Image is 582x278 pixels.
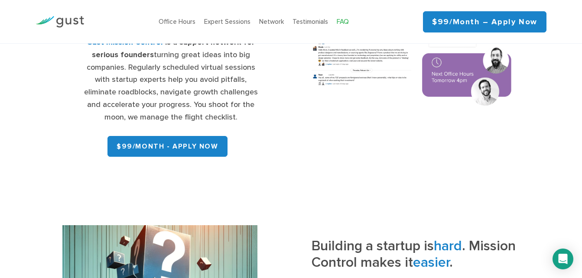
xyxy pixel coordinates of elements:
a: $99/month – Apply Now [423,11,546,32]
div: Open Intercom Messenger [553,249,573,269]
h3: Building a startup is . Mission Control makes it . [312,238,546,277]
a: Testimonials [293,18,328,26]
a: FAQ [337,18,349,26]
a: Office Hours [159,18,195,26]
div: turning great ideas into big companies. Regularly scheduled virtual sessions with startup experts... [80,36,262,124]
a: $99/month - APPLY NOW [107,136,228,157]
strong: is a support network for serious founders [92,38,255,59]
a: Network [259,18,284,26]
span: hard [434,238,462,254]
span: easier [413,254,449,271]
a: Expert Sessions [204,18,250,26]
img: Gust Logo [36,16,84,28]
